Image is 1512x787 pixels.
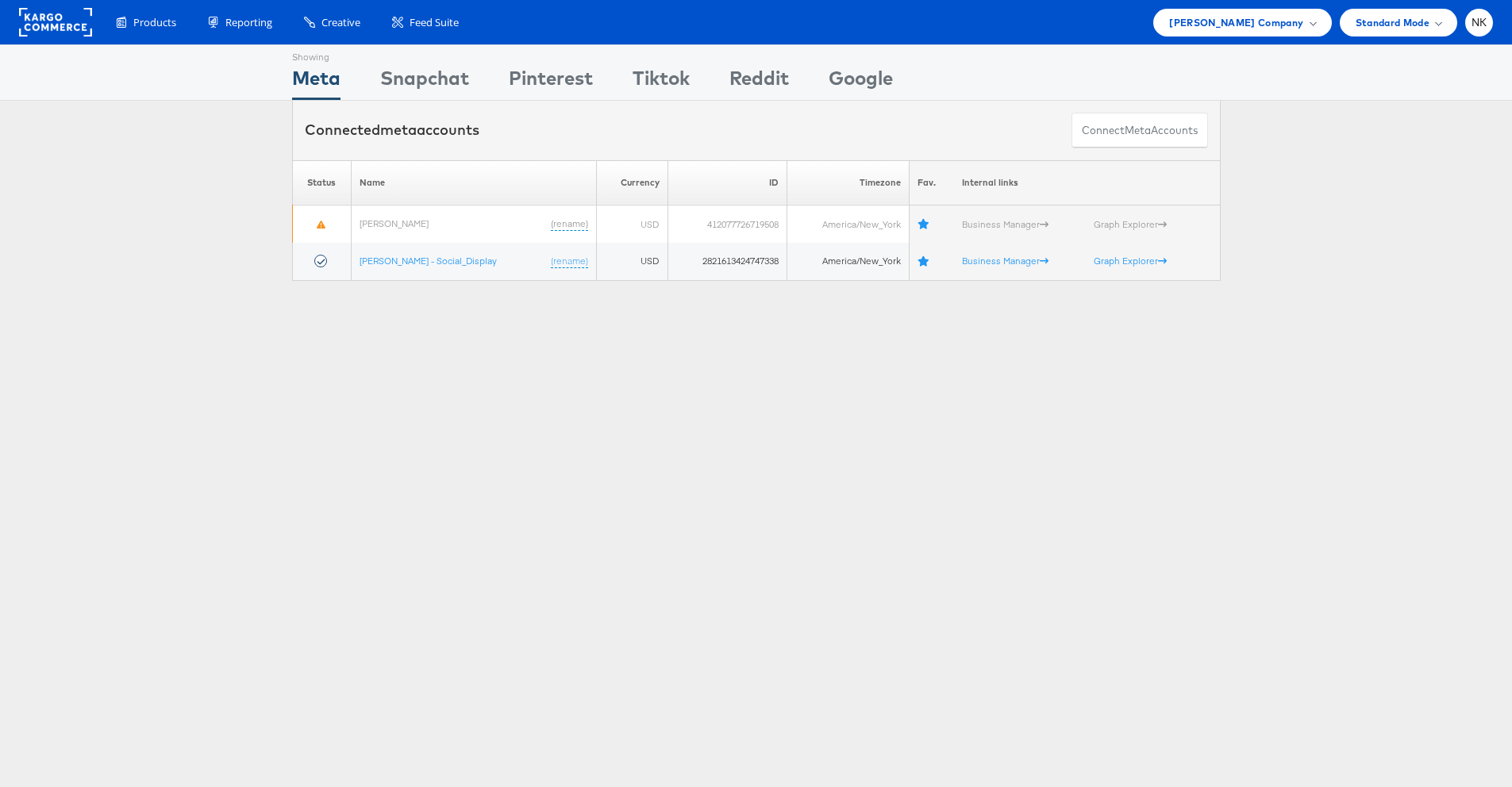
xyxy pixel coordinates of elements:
[410,15,459,30] span: Feed Suite
[225,15,272,30] span: Reporting
[787,205,909,243] td: America/New_York
[292,64,340,100] div: Meta
[729,64,789,100] div: Reddit
[305,120,479,140] div: Connected accounts
[668,205,787,243] td: 412077726719508
[550,255,587,268] a: (rename)
[1093,218,1166,230] a: Graph Explorer
[1071,113,1208,148] button: ConnectmetaAccounts
[961,255,1048,267] a: Business Manager
[359,217,428,229] a: [PERSON_NAME]
[596,243,668,280] td: USD
[829,64,893,100] div: Google
[633,64,690,100] div: Tiktok
[596,205,668,243] td: USD
[668,160,787,205] th: ID
[359,255,496,267] a: [PERSON_NAME] - Social_Display
[1472,17,1487,28] span: NK
[787,160,909,205] th: Timezone
[133,15,176,30] span: Products
[1125,123,1151,138] span: meta
[350,160,596,205] th: Name
[596,160,668,205] th: Currency
[292,45,340,64] div: Showing
[550,217,587,231] a: (rename)
[380,64,469,100] div: Snapchat
[1093,255,1166,267] a: Graph Explorer
[1169,14,1303,31] span: [PERSON_NAME] Company
[1356,14,1429,31] span: Standard Mode
[509,64,593,100] div: Pinterest
[961,218,1048,230] a: Business Manager
[787,243,909,280] td: America/New_York
[321,15,360,30] span: Creative
[380,121,417,139] span: meta
[292,160,350,205] th: Status
[668,243,787,280] td: 2821613424747338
